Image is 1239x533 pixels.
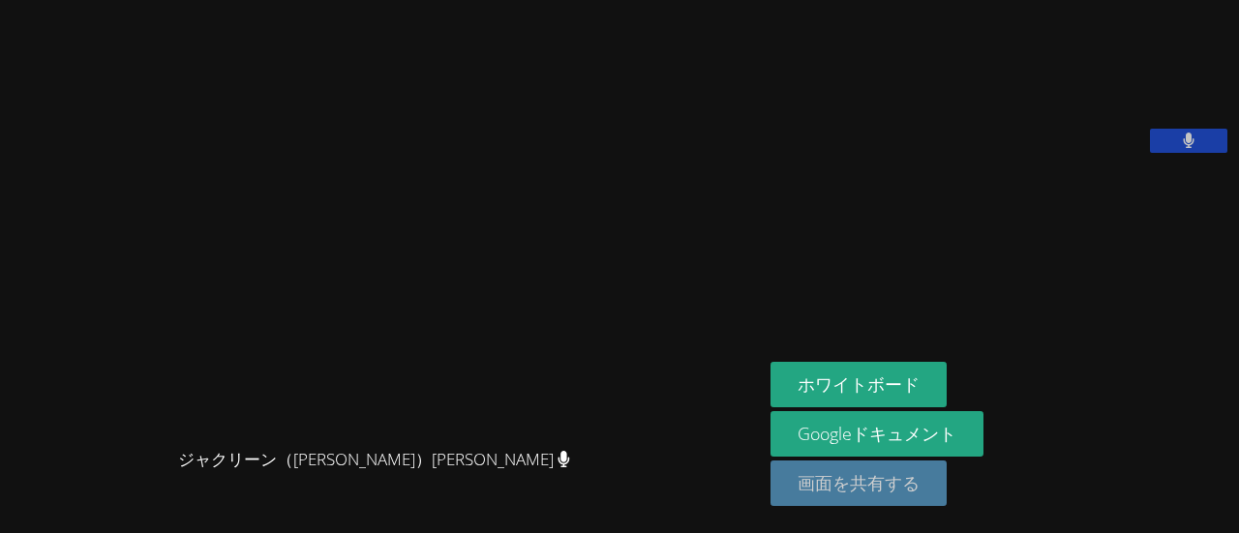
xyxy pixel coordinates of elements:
font: Googleドキュメント [798,422,956,445]
font: ホワイトボード [798,372,920,396]
button: ホワイトボード [771,362,947,407]
font: ジャクリーン（[PERSON_NAME]）[PERSON_NAME] [178,448,554,470]
button: 画面を共有する [771,460,947,506]
font: 画面を共有する [798,471,920,494]
a: Googleドキュメント [771,411,983,457]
